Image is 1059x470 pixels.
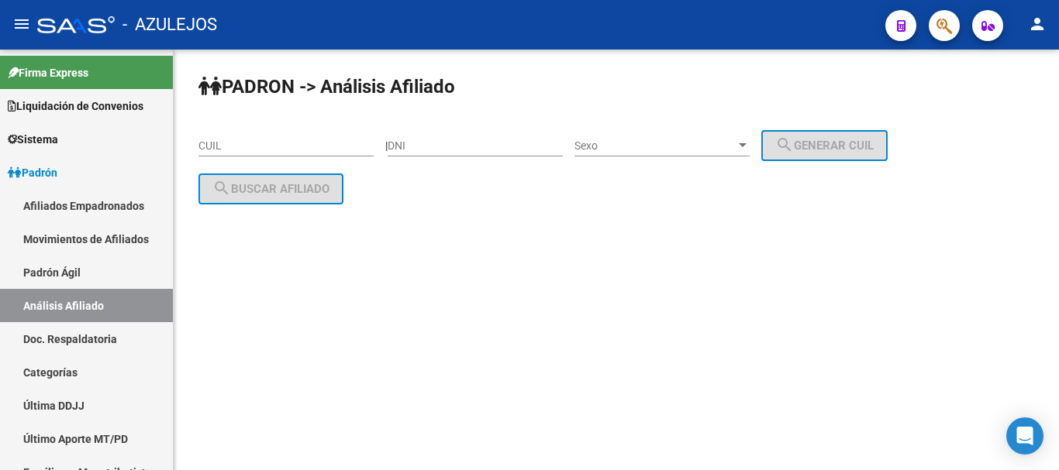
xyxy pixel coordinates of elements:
[198,76,455,98] strong: PADRON -> Análisis Afiliado
[12,15,31,33] mat-icon: menu
[385,139,899,152] div: |
[8,64,88,81] span: Firma Express
[1028,15,1047,33] mat-icon: person
[775,139,874,153] span: Generar CUIL
[198,173,343,204] button: Buscar afiliado
[8,98,143,115] span: Liquidación de Convenios
[212,179,231,197] mat-icon: search
[761,130,888,161] button: Generar CUIL
[574,139,736,153] span: Sexo
[122,8,217,42] span: - AZULEJOS
[8,164,57,181] span: Padrón
[8,131,58,148] span: Sistema
[1006,417,1043,455] div: Open Intercom Messenger
[775,136,794,154] mat-icon: search
[212,182,329,196] span: Buscar afiliado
